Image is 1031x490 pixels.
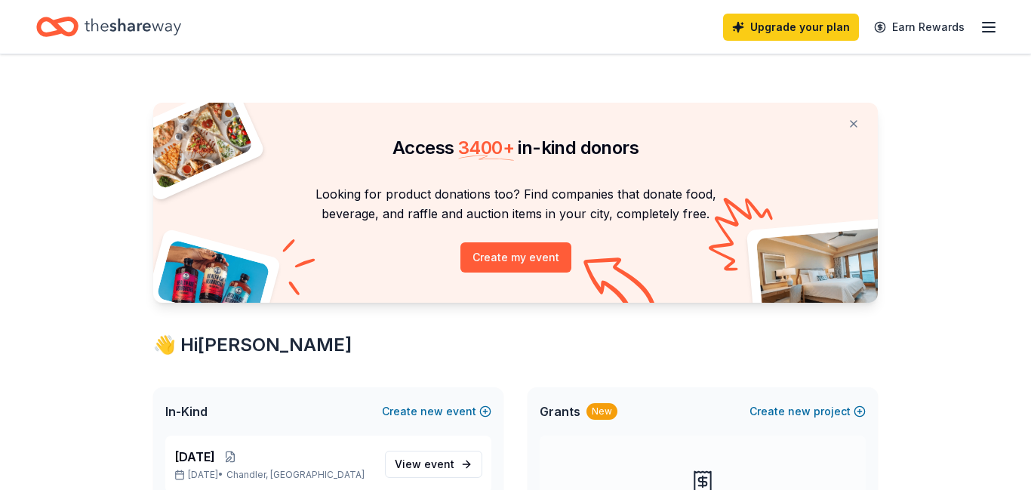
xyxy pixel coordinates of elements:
[36,9,181,45] a: Home
[540,402,580,421] span: Grants
[424,458,454,470] span: event
[788,402,811,421] span: new
[395,455,454,473] span: View
[226,469,365,481] span: Chandler, [GEOGRAPHIC_DATA]
[723,14,859,41] a: Upgrade your plan
[586,403,617,420] div: New
[865,14,974,41] a: Earn Rewards
[458,137,514,159] span: 3400 +
[749,402,866,421] button: Createnewproject
[171,184,860,224] p: Looking for product donations too? Find companies that donate food, beverage, and raffle and auct...
[165,402,208,421] span: In-Kind
[460,242,571,273] button: Create my event
[153,333,878,357] div: 👋 Hi [PERSON_NAME]
[382,402,491,421] button: Createnewevent
[420,402,443,421] span: new
[385,451,482,478] a: View event
[174,448,215,466] span: [DATE]
[174,469,373,481] p: [DATE] •
[583,257,659,314] img: Curvy arrow
[392,137,639,159] span: Access in-kind donors
[137,94,254,190] img: Pizza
